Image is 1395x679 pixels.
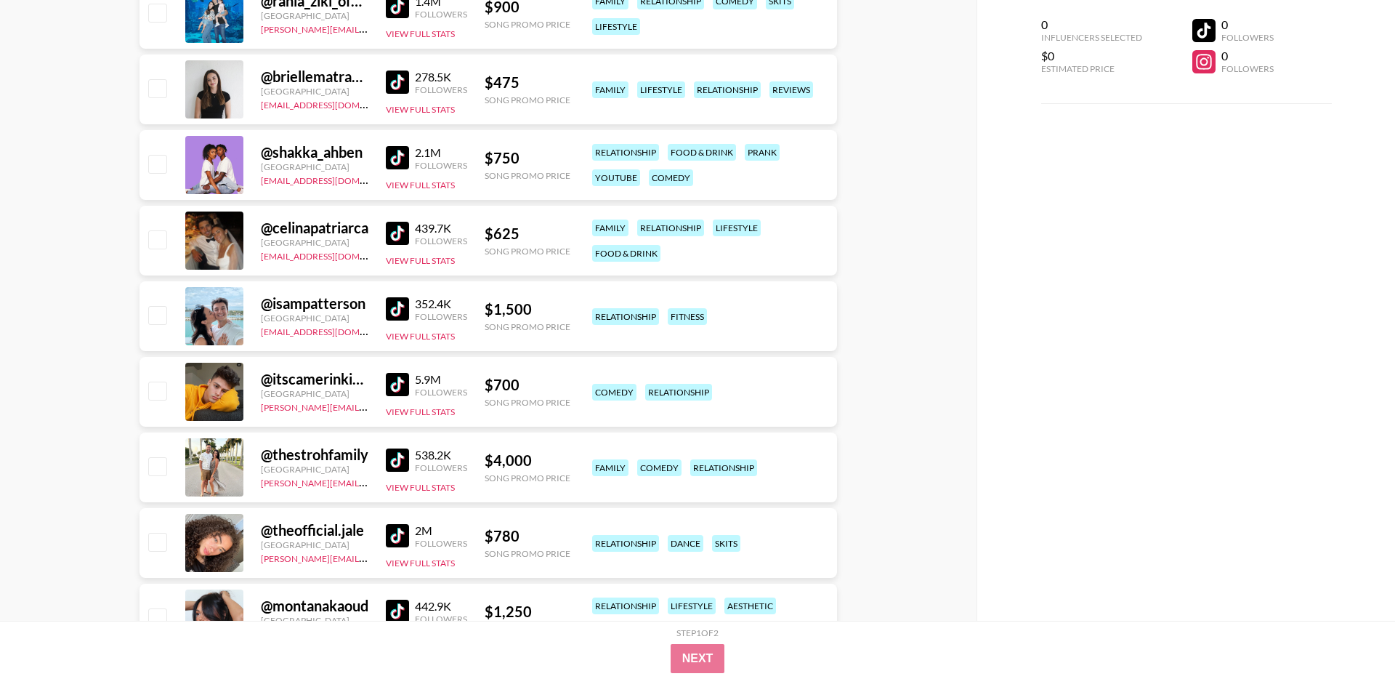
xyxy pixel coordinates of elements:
div: [GEOGRAPHIC_DATA] [261,86,368,97]
div: @ montanakaoud [261,597,368,615]
div: fitness [668,308,707,325]
div: relationship [637,220,704,236]
div: Song Promo Price [485,397,570,408]
div: Followers [1221,32,1274,43]
div: aesthetic [724,598,776,614]
div: Song Promo Price [485,246,570,257]
div: [GEOGRAPHIC_DATA] [261,161,368,172]
div: Followers [415,538,467,549]
div: 439.7K [415,221,467,236]
div: lifestyle [668,598,716,614]
img: TikTok [386,600,409,623]
div: [GEOGRAPHIC_DATA] [261,388,368,399]
div: food & drink [668,144,736,161]
div: 0 [1221,49,1274,63]
div: 0 [1221,17,1274,32]
button: View Full Stats [386,482,455,493]
div: @ shakka_ahben [261,143,368,161]
div: [GEOGRAPHIC_DATA] [261,464,368,475]
button: View Full Stats [386,28,455,39]
div: comedy [637,459,682,476]
div: $ 750 [485,149,570,167]
div: lifestyle [592,18,640,35]
div: skits [712,535,740,552]
div: Influencers Selected [1041,32,1142,43]
img: TikTok [386,297,409,321]
div: @ thestrohfamily [261,446,368,464]
div: @ itscamerinkindle [261,370,368,388]
div: $ 1,500 [485,300,570,318]
div: @ theofficial.jale [261,521,368,539]
div: 5.9M [415,372,467,387]
div: Song Promo Price [485,548,570,559]
div: Song Promo Price [485,321,570,332]
div: 538.2K [415,448,467,462]
img: TikTok [386,146,409,169]
div: 0 [1041,17,1142,32]
div: Step 1 of 2 [676,627,719,638]
div: relationship [690,459,757,476]
div: [GEOGRAPHIC_DATA] [261,313,368,324]
div: Followers [415,160,467,171]
div: relationship [592,308,659,325]
a: [EMAIL_ADDRESS][DOMAIN_NAME] [261,324,407,337]
div: comedy [592,384,636,401]
div: Followers [1221,63,1274,74]
button: View Full Stats [386,406,455,417]
div: 352.4K [415,297,467,311]
div: $ 475 [485,73,570,92]
button: View Full Stats [386,558,455,568]
div: $0 [1041,49,1142,63]
div: $ 625 [485,225,570,243]
div: Estimated Price [1041,63,1142,74]
img: TikTok [386,524,409,547]
a: [PERSON_NAME][EMAIL_ADDRESS][DOMAIN_NAME] [261,550,476,564]
div: relationship [592,144,659,161]
div: family [592,459,628,476]
button: View Full Stats [386,255,455,266]
div: Followers [415,387,467,398]
div: reviews [769,81,813,98]
a: [PERSON_NAME][EMAIL_ADDRESS][DOMAIN_NAME] [261,21,476,35]
div: Song Promo Price [485,170,570,181]
div: [GEOGRAPHIC_DATA] [261,237,368,248]
div: Followers [415,236,467,246]
div: [GEOGRAPHIC_DATA] [261,10,368,21]
div: family [592,220,628,236]
div: comedy [649,169,693,186]
img: TikTok [386,373,409,396]
div: $ 780 [485,527,570,545]
img: TikTok [386,222,409,245]
div: Song Promo Price [485,473,570,483]
a: [PERSON_NAME][EMAIL_ADDRESS][DOMAIN_NAME] [261,475,476,489]
div: Song Promo Price [485,95,570,105]
div: $ 4,000 [485,451,570,470]
div: Followers [415,614,467,624]
img: TikTok [386,71,409,94]
div: relationship [645,384,712,401]
div: family [592,81,628,98]
div: 278.5K [415,70,467,84]
div: Song Promo Price [485,19,570,30]
button: View Full Stats [386,104,455,115]
div: Followers [415,9,467,20]
div: dance [668,535,703,552]
div: Followers [415,462,467,473]
div: relationship [694,81,761,98]
div: relationship [592,535,659,552]
div: relationship [592,598,659,614]
div: @ celinapatriarca [261,219,368,237]
div: $ 1,250 [485,603,570,621]
a: [EMAIL_ADDRESS][DOMAIN_NAME] [261,248,407,262]
button: Next [671,644,725,673]
button: View Full Stats [386,331,455,342]
iframe: Drift Widget Chat Controller [1322,606,1378,662]
div: $ 700 [485,376,570,394]
button: View Full Stats [386,180,455,190]
div: @ briellematranga_ [261,68,368,86]
img: TikTok [386,449,409,472]
div: Followers [415,311,467,322]
div: prank [745,144,780,161]
div: 2M [415,523,467,538]
div: lifestyle [637,81,685,98]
